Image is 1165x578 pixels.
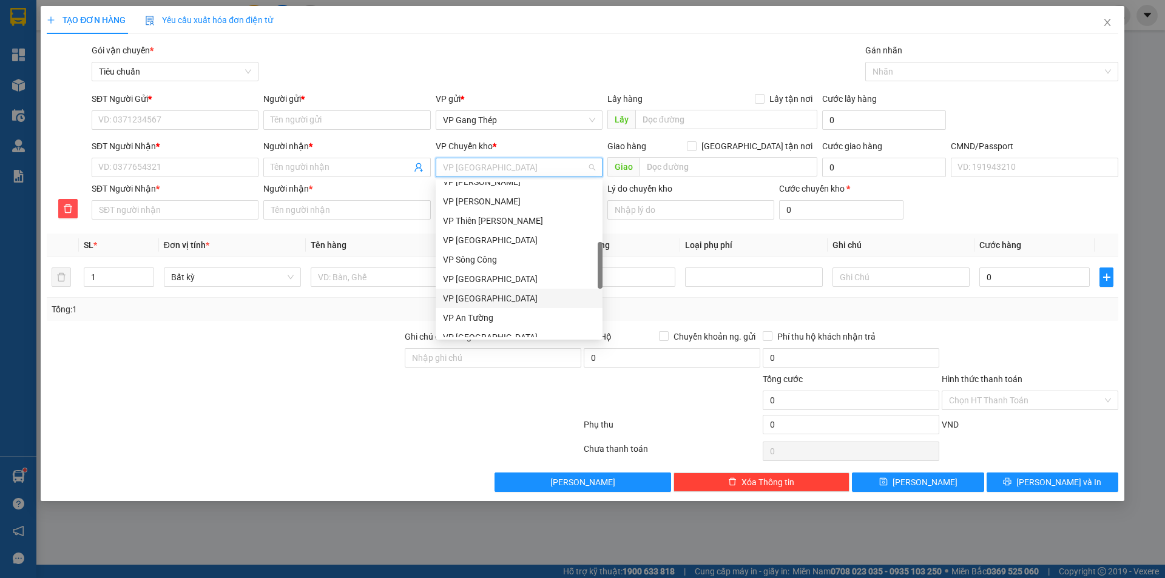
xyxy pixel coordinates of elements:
div: VP Vĩnh Yên [436,328,603,347]
div: VP [GEOGRAPHIC_DATA] [443,272,595,286]
div: VP An Tường [443,311,595,324]
span: Lấy tận nơi [765,92,817,106]
button: delete [52,267,71,287]
label: Cước giao hàng [822,141,882,151]
label: Cước lấy hàng [822,94,877,104]
div: VP Sông Công [436,250,603,269]
div: SĐT Người Nhận [92,182,258,195]
span: VP Bắc Sơn [443,158,595,176]
span: VP Chuyển kho [436,141,493,151]
span: printer [1003,477,1011,487]
label: Hình thức thanh toán [942,374,1022,384]
span: Lấy [607,110,635,129]
div: Phụ thu [582,418,761,439]
input: Dọc đường [635,110,817,129]
div: SĐT Người Nhận [92,139,258,153]
button: Close [1090,6,1124,40]
img: icon [145,16,155,25]
input: Cước giao hàng [822,158,946,177]
div: Chưa thanh toán [582,442,761,463]
button: delete [58,199,78,218]
span: [PERSON_NAME] và In [1016,476,1101,489]
span: Yêu cầu xuất hóa đơn điện tử [145,15,273,25]
div: VP [PERSON_NAME] [443,195,595,208]
div: VP Thiên [PERSON_NAME] [443,214,595,227]
span: delete [59,204,77,213]
button: [PERSON_NAME] [495,472,671,492]
div: VP Định Hóa [436,289,603,308]
span: SL [84,240,93,250]
span: Tiêu chuẩn [99,62,251,81]
div: VP [PERSON_NAME] [443,175,595,189]
div: SĐT Người Gửi [92,92,258,106]
label: Lý do chuyển kho [607,184,672,193]
span: save [879,477,888,487]
span: Gói vận chuyển [92,45,154,55]
input: SĐT người nhận [92,200,258,220]
span: TẠO ĐƠN HÀNG [47,15,126,25]
span: Phí thu hộ khách nhận trả [772,330,880,343]
input: Dọc đường [640,157,817,176]
span: Bất kỳ [171,268,294,286]
span: Giao [607,157,640,176]
span: [GEOGRAPHIC_DATA] tận nơi [697,139,817,153]
button: save[PERSON_NAME] [852,472,984,492]
span: Tổng cước [763,374,803,384]
div: VP [GEOGRAPHIC_DATA] [443,292,595,305]
div: VP Thiên Đường Bảo Sơn [436,211,603,230]
span: delete [728,477,737,487]
input: Lý do chuyển kho [607,200,774,220]
button: deleteXóa Thông tin [674,472,850,492]
div: Người nhận [263,139,430,153]
div: VP Võ Chí Công [436,172,603,192]
div: VP Phú Bình [436,269,603,289]
span: user-add [414,163,424,172]
span: [PERSON_NAME] [893,476,957,489]
div: VP [GEOGRAPHIC_DATA] [443,234,595,247]
span: close [1103,18,1112,27]
span: plus [1100,272,1112,282]
input: VD: Bàn, Ghế [311,267,448,287]
input: Tên người nhận [263,200,430,220]
div: VP Sông Công [443,253,595,266]
button: plus [1099,267,1113,287]
span: Chuyển khoản ng. gửi [669,330,760,343]
div: VP gửi [436,92,603,106]
div: VP Hà Đông [436,230,603,250]
input: Ghi chú đơn hàng [405,348,581,368]
div: VP An Tường [436,308,603,328]
div: Người nhận [263,182,430,195]
label: Gán nhãn [865,45,902,55]
span: Xóa Thông tin [741,476,794,489]
div: Cước chuyển kho [779,182,903,195]
div: CMND/Passport [951,139,1118,153]
div: VP Nguyễn Trãi [436,192,603,211]
span: Lấy hàng [607,94,643,104]
label: Ghi chú đơn hàng [405,332,471,341]
input: Ghi Chú [832,267,970,287]
span: VP Gang Thép [443,111,595,129]
span: VND [942,420,959,429]
div: VP [GEOGRAPHIC_DATA] [443,331,595,344]
div: Tổng: 1 [52,303,450,316]
th: Ghi chú [828,234,974,257]
input: Cước lấy hàng [822,110,946,130]
span: Cước hàng [979,240,1021,250]
span: Giao hàng [607,141,646,151]
button: printer[PERSON_NAME] và In [987,472,1118,492]
span: Tên hàng [311,240,346,250]
th: Loại phụ phí [680,234,827,257]
span: plus [47,16,55,24]
div: Người gửi [263,92,430,106]
span: [PERSON_NAME] [550,476,615,489]
span: Thu Hộ [584,332,612,341]
input: 0 [565,267,675,287]
span: Đơn vị tính [164,240,209,250]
